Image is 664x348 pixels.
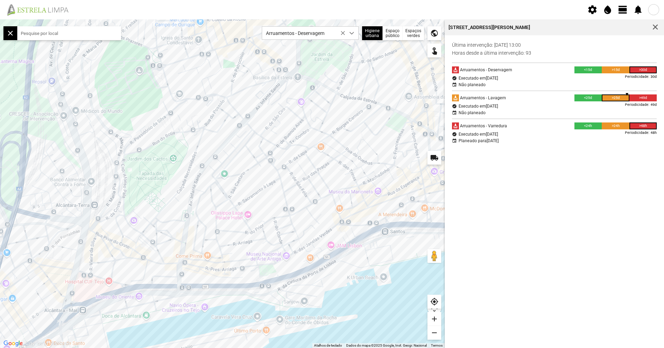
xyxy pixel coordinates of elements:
[459,66,512,73] div: Arruamentos - Deservagem
[452,50,657,56] p: horas desde a última intervenção: 93
[427,26,441,40] div: public
[427,44,441,57] div: touch_app
[383,26,403,40] div: Espaço público
[452,66,459,73] div: cleaning_services
[574,66,602,73] div: <15d
[602,4,613,15] span: water_drop
[427,151,441,165] div: local_shipping
[625,129,657,136] div: Periodicidade: 48h
[362,26,383,40] div: Higiene urbana
[459,76,498,81] div: Executado em
[459,94,506,101] div: Arruamentos - Lavagem
[587,4,598,15] span: settings
[459,82,486,87] div: Não planeado
[574,94,602,101] div: <25d
[486,104,498,109] span: [DATE]
[427,312,441,326] div: add
[2,339,25,348] img: Google
[431,344,443,347] a: Termos (abre num novo separador)
[459,110,486,115] div: Não planeado
[314,343,342,348] button: Atalhos de teclado
[452,104,457,109] div: verified
[5,3,76,16] img: file
[346,344,427,347] span: Dados do mapa ©2025 Google, Inst. Geogr. Nacional
[629,66,657,73] div: >30d
[345,27,359,39] div: dropdown trigger
[427,249,441,263] button: Arraste o Pegman para o mapa para abrir o Street View
[262,27,345,39] span: Arruamentos - Deservagem
[574,122,602,129] div: <24h
[449,25,530,30] div: [STREET_ADDRESS][PERSON_NAME]
[452,76,457,81] div: verified
[427,295,441,309] div: my_location
[602,66,629,73] div: >15d
[629,94,657,101] div: >49d
[452,138,457,143] div: event
[452,110,457,115] div: event
[3,26,17,40] div: close
[486,76,498,81] span: [DATE]
[452,94,459,101] div: cleaning_services
[403,26,424,40] div: Espaços verdes
[602,94,629,101] div: >25d
[629,122,657,129] div: >48h
[427,326,441,340] div: remove
[459,132,498,137] div: Executado em
[625,101,657,108] div: Periodicidade: 49d
[452,82,457,87] div: event
[452,42,657,48] p: Última intervenção: [DATE] 13:00
[633,4,643,15] span: notifications
[602,122,629,129] div: >24h
[618,4,628,15] span: view_day
[459,122,507,129] div: Arruamentos - Varredura
[459,138,499,143] div: Planeado para
[625,73,657,80] div: Periodicidade: 30d
[17,26,121,40] input: Pesquise por local
[452,132,457,137] div: verified
[452,122,459,129] div: cleaning_services
[459,104,498,109] div: Executado em
[486,132,498,137] span: [DATE]
[2,339,25,348] a: Abrir esta área no Google Maps (abre uma nova janela)
[487,138,499,143] span: [DATE]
